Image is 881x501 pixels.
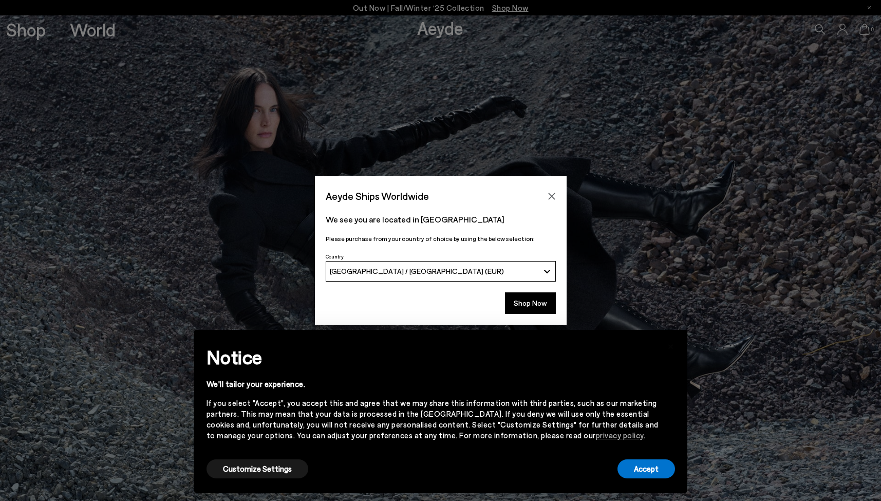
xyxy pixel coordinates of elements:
[596,431,644,440] a: privacy policy
[326,187,429,205] span: Aeyde Ships Worldwide
[326,234,556,244] p: Please purchase from your country of choice by using the below selection:
[207,344,659,370] h2: Notice
[326,213,556,226] p: We see you are located in [GEOGRAPHIC_DATA]
[326,253,344,259] span: Country
[544,189,559,204] button: Close
[207,398,659,441] div: If you select "Accept", you accept this and agree that we may share this information with third p...
[667,338,674,352] span: ×
[659,333,683,358] button: Close this notice
[330,267,504,275] span: [GEOGRAPHIC_DATA] / [GEOGRAPHIC_DATA] (EUR)
[505,292,556,314] button: Shop Now
[207,459,308,478] button: Customize Settings
[207,379,659,389] div: We'll tailor your experience.
[617,459,675,478] button: Accept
